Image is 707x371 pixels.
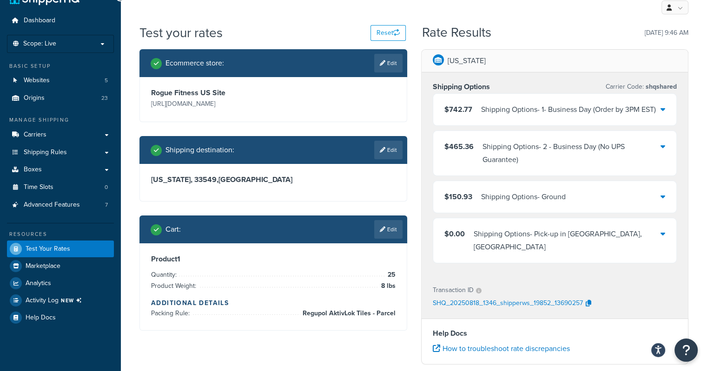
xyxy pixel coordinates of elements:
[422,26,491,40] h2: Rate Results
[474,228,661,254] div: Shipping Options - Pick-up in [GEOGRAPHIC_DATA], [GEOGRAPHIC_DATA]
[7,72,114,89] li: Websites
[105,201,108,209] span: 7
[374,54,403,72] a: Edit
[165,146,234,154] h2: Shipping destination :
[151,270,179,280] span: Quantity:
[606,80,677,93] p: Carrier Code:
[26,245,70,253] span: Test Your Rates
[374,220,403,239] a: Edit
[433,328,677,339] h4: Help Docs
[300,308,396,319] span: Regupol AktivLok Tiles - Parcel
[433,82,490,91] h3: Shipping Options
[7,309,114,326] a: Help Docs
[105,77,108,85] span: 5
[151,254,396,264] h3: Product 1
[23,40,56,48] span: Scope: Live
[444,104,472,115] span: $742.77
[448,54,486,67] p: [US_STATE]
[7,161,114,178] a: Boxes
[139,24,223,42] h1: Test your rates
[7,12,114,29] a: Dashboard
[151,98,271,111] p: [URL][DOMAIN_NAME]
[151,281,198,291] span: Product Weight:
[24,183,53,191] span: Time Slots
[7,241,114,257] a: Test Your Rates
[645,26,688,39] p: [DATE] 9:46 AM
[26,280,51,287] span: Analytics
[26,262,60,270] span: Marketplace
[26,294,86,306] span: Activity Log
[101,94,108,102] span: 23
[482,140,661,166] div: Shipping Options - 2 - Business Day (No UPS Guarantee)
[7,90,114,107] li: Origins
[151,308,192,318] span: Packing Rule:
[165,59,224,67] h2: Ecommerce store :
[26,314,56,322] span: Help Docs
[24,17,55,25] span: Dashboard
[644,82,677,91] span: shqshared
[7,196,114,214] a: Advanced Features7
[7,230,114,238] div: Resources
[481,103,656,116] div: Shipping Options - 1- Business Day (Order by 3PM EST)
[7,116,114,124] div: Manage Shipping
[61,297,86,304] span: NEW
[7,275,114,292] a: Analytics
[24,166,42,174] span: Boxes
[433,284,474,297] p: Transaction ID
[7,179,114,196] li: Time Slots
[433,343,570,354] a: How to troubleshoot rate discrepancies
[674,338,698,362] button: Open Resource Center
[444,228,465,239] span: $0.00
[7,258,114,274] a: Marketplace
[24,94,45,102] span: Origins
[165,225,181,234] h2: Cart :
[151,298,396,308] h4: Additional Details
[7,292,114,309] a: Activity LogNEW
[7,90,114,107] a: Origins23
[24,131,46,139] span: Carriers
[444,141,474,152] span: $465.36
[24,201,80,209] span: Advanced Features
[7,72,114,89] a: Websites5
[24,77,50,85] span: Websites
[7,292,114,309] li: [object Object]
[7,179,114,196] a: Time Slots0
[444,191,472,202] span: $150.93
[7,62,114,70] div: Basic Setup
[481,190,566,203] div: Shipping Options - Ground
[379,280,396,292] span: 8 lbs
[151,175,396,184] h3: [US_STATE], 33549 , [GEOGRAPHIC_DATA]
[7,144,114,161] a: Shipping Rules
[385,269,396,280] span: 25
[7,126,114,143] a: Carriers
[7,196,114,214] li: Advanced Features
[24,149,67,156] span: Shipping Rules
[151,88,271,98] h3: Rogue Fitness US Site
[105,183,108,191] span: 0
[370,25,406,41] button: Reset
[374,141,403,159] a: Edit
[433,297,583,311] p: SHQ_20250818_1346_shipperws_19852_13690257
